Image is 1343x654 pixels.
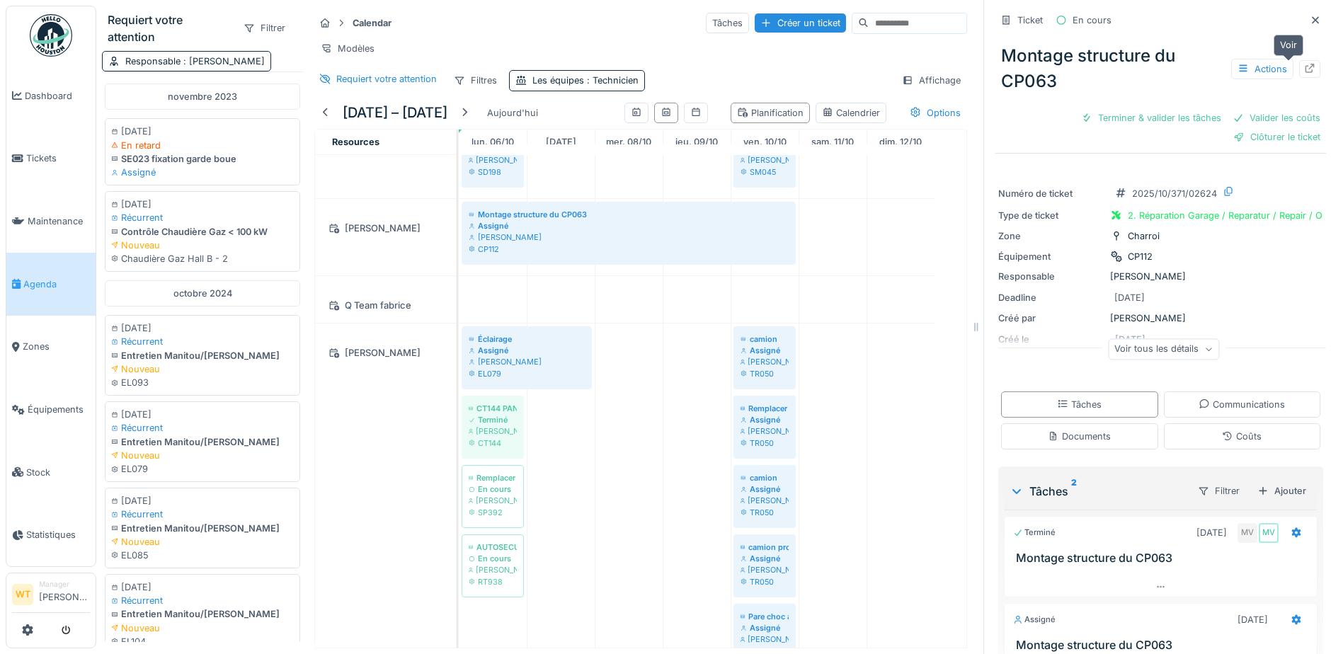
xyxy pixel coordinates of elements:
[1016,551,1311,565] h3: Montage structure du CP063
[111,549,294,562] div: EL085
[1128,250,1153,263] div: CP112
[741,483,789,495] div: Assigné
[181,56,265,67] span: : [PERSON_NAME]
[706,13,749,33] div: Tâches
[998,229,1104,243] div: Zone
[125,54,265,68] div: Responsable
[755,13,846,33] div: Créer un ticket
[447,70,503,91] div: Filtres
[998,270,1323,283] div: [PERSON_NAME]
[6,253,96,316] a: Agenda
[6,64,96,127] a: Dashboard
[481,103,544,122] div: Aujourd'hui
[1114,291,1145,304] div: [DATE]
[111,635,294,648] div: EL104
[542,132,580,151] a: 7 octobre 2025
[347,16,397,30] strong: Calendar
[741,564,789,575] div: [PERSON_NAME]
[111,252,294,265] div: Chaudière Gaz Hall B - 2
[108,11,232,45] div: Requiert votre attention
[741,611,789,622] div: Pare choc avant droit a changé,éclat et peinture
[469,220,789,231] div: Assigné
[111,125,294,138] div: [DATE]
[1048,430,1111,443] div: Documents
[469,345,585,356] div: Assigné
[26,466,90,479] span: Stock
[25,89,90,103] span: Dashboard
[111,408,294,421] div: [DATE]
[28,214,90,228] span: Maintenance
[111,225,294,239] div: Contrôle Chaudière Gaz < 100 kW
[111,421,294,435] div: Récurrent
[1238,613,1268,626] div: [DATE]
[532,74,639,87] div: Les équipes
[741,472,789,483] div: camion
[111,376,294,389] div: EL093
[1222,430,1262,443] div: Coûts
[111,507,294,521] div: Récurrent
[469,231,789,243] div: [PERSON_NAME]
[111,321,294,335] div: [DATE]
[1073,13,1111,27] div: En cours
[1016,638,1311,652] h3: Montage structure du CP063
[1238,523,1257,543] div: MV
[1231,59,1293,79] div: Actions
[111,621,294,635] div: Nouveau
[469,553,517,564] div: En cours
[469,414,517,425] div: Terminé
[12,584,33,605] li: WT
[324,297,447,314] div: Q Team fabrice
[12,579,90,613] a: WT Manager[PERSON_NAME]
[111,152,294,166] div: SE023 fixation garde boue
[584,75,639,86] span: : Technicien
[876,132,925,151] a: 12 octobre 2025
[469,166,517,178] div: SD198
[469,495,517,506] div: [PERSON_NAME]
[1128,229,1160,243] div: Charroi
[1228,127,1326,147] div: Clôturer le ticket
[998,187,1104,200] div: Numéro de ticket
[1196,526,1227,539] div: [DATE]
[336,72,437,86] div: Requiert votre attention
[111,362,294,376] div: Nouveau
[26,528,90,541] span: Statistiques
[1274,35,1303,55] div: Voir
[602,132,655,151] a: 8 octobre 2025
[741,576,789,587] div: TR050
[111,166,294,179] div: Assigné
[469,507,517,518] div: SP392
[111,139,294,152] div: En retard
[741,403,789,414] div: Remplacer marchepied du côté droit, plus coin de phare à droite
[6,504,96,567] a: Statistiques
[998,311,1104,325] div: Créé par
[469,403,517,414] div: CT144 PANNE !!!
[469,564,517,575] div: [PERSON_NAME]
[111,335,294,348] div: Récurrent
[737,106,804,120] div: Planification
[741,553,789,564] div: Assigné
[1071,483,1077,500] sup: 2
[468,132,518,151] a: 6 octobre 2025
[741,154,789,166] div: [PERSON_NAME]
[1013,614,1056,626] div: Assigné
[822,106,880,120] div: Calendrier
[469,333,585,345] div: Éclairage
[1057,398,1102,411] div: Tâches
[39,579,90,609] li: [PERSON_NAME]
[6,127,96,190] a: Tickets
[111,594,294,607] div: Récurrent
[1075,108,1227,127] div: Terminer & valider les tâches
[30,14,72,57] img: Badge_color-CXgf-gQk.svg
[111,522,294,535] div: Entretien Manitou/[PERSON_NAME]
[469,368,585,379] div: EL079
[111,435,294,449] div: Entretien Manitou/[PERSON_NAME]
[469,541,517,553] div: AUTOSECURITE
[1259,523,1279,543] div: MV
[469,483,517,495] div: En cours
[998,209,1104,222] div: Type de ticket
[6,190,96,253] a: Maintenance
[469,243,789,255] div: CP112
[741,333,789,345] div: camion
[469,154,517,166] div: [PERSON_NAME]
[1108,339,1219,360] div: Voir tous les détails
